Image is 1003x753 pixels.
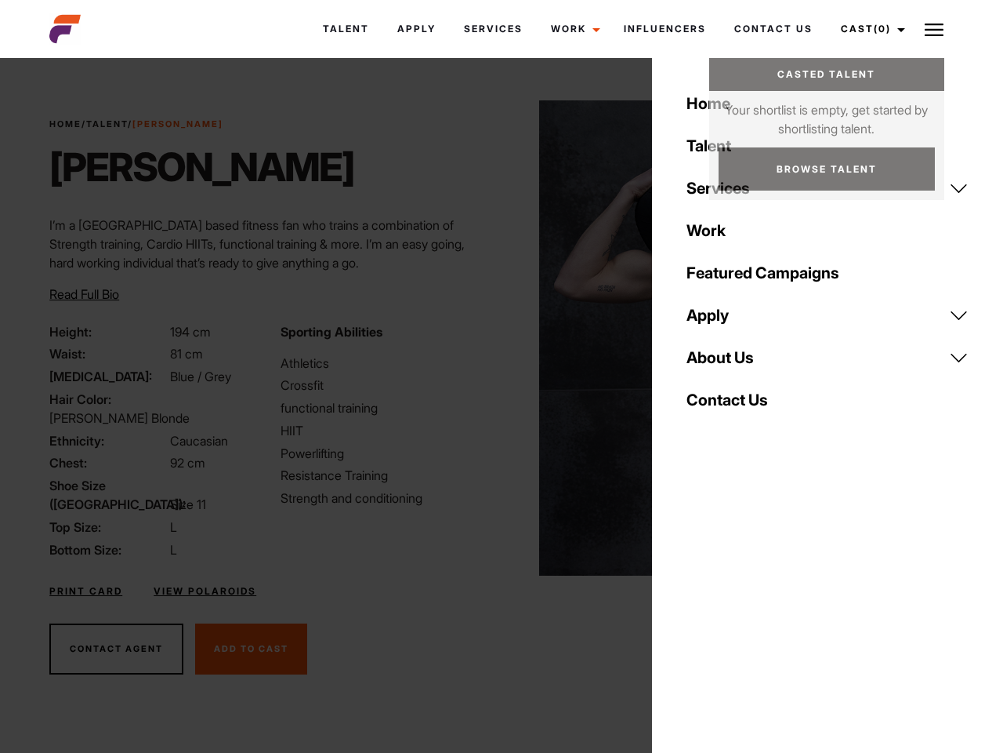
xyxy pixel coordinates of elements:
[49,540,167,559] span: Bottom Size:
[450,8,537,50] a: Services
[677,336,978,379] a: About Us
[49,518,167,537] span: Top Size:
[170,542,177,558] span: L
[925,20,943,39] img: Burger icon
[49,344,167,363] span: Waist:
[49,118,223,131] span: / /
[281,376,492,395] li: Crossfit
[677,209,978,252] a: Work
[610,8,720,50] a: Influencers
[281,444,492,463] li: Powerlifting
[170,497,206,512] span: Size 11
[677,82,978,125] a: Home
[170,519,177,535] span: L
[281,354,492,373] li: Athletics
[49,216,492,272] p: I’m a [GEOGRAPHIC_DATA] based fitness fan who trains a combination of Strength training, Cardio H...
[49,431,167,450] span: Ethnicity:
[281,489,492,507] li: Strength and conditioning
[49,624,183,675] button: Contact Agent
[281,466,492,485] li: Resistance Training
[874,23,891,35] span: (0)
[49,13,81,45] img: cropped-aefm-brand-fav-22-square.png
[132,118,223,129] strong: [PERSON_NAME]
[709,58,944,91] a: Casted Talent
[170,346,203,362] span: 81 cm
[677,379,978,421] a: Contact Us
[537,8,610,50] a: Work
[677,294,978,336] a: Apply
[281,421,492,440] li: HIIT
[827,8,914,50] a: Cast(0)
[281,324,382,340] strong: Sporting Abilities
[49,286,119,302] span: Read Full Bio
[49,453,167,472] span: Chest:
[49,144,354,191] h1: [PERSON_NAME]
[86,118,128,129] a: Talent
[49,584,122,598] a: Print Card
[49,322,167,341] span: Height:
[49,390,167,409] span: Hair Color:
[49,118,81,129] a: Home
[49,367,167,386] span: [MEDICAL_DATA]:
[677,252,978,294] a: Featured Campaigns
[709,91,944,138] p: Your shortlist is empty, get started by shortlisting talent.
[49,285,119,304] button: Read Full Bio
[170,433,228,449] span: Caucasian
[170,455,205,471] span: 92 cm
[309,8,383,50] a: Talent
[214,643,288,654] span: Add To Cast
[720,8,827,50] a: Contact Us
[195,624,307,675] button: Add To Cast
[170,324,211,340] span: 194 cm
[154,584,256,598] a: View Polaroids
[170,369,231,384] span: Blue / Grey
[677,167,978,209] a: Services
[281,398,492,417] li: functional training
[677,125,978,167] a: Talent
[49,476,167,514] span: Shoe Size ([GEOGRAPHIC_DATA]):
[49,410,190,426] span: [PERSON_NAME] Blonde
[719,147,935,191] a: Browse Talent
[383,8,450,50] a: Apply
